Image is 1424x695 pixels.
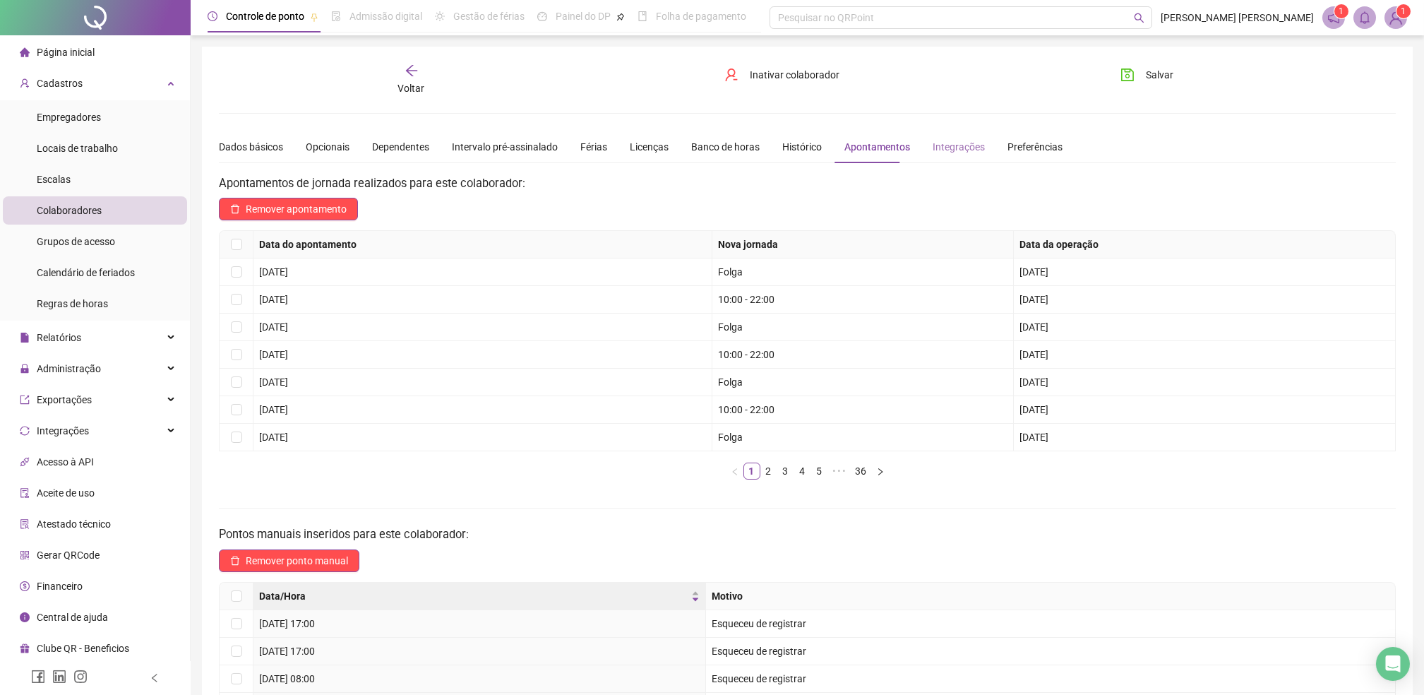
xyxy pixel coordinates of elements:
[872,463,889,480] li: Próxima página
[726,463,743,480] li: Página anterior
[259,294,288,305] span: [DATE]
[760,463,777,480] li: 2
[656,11,746,22] span: Folha de pagamento
[1327,11,1340,24] span: notification
[20,643,30,653] span: gift
[259,618,315,629] span: [DATE] 17:00
[743,463,760,480] li: 1
[37,425,89,436] span: Integrações
[1396,4,1411,18] sup: Atualize o seu contato no menu Meus Dados
[259,266,288,278] span: [DATE]
[37,394,92,405] span: Exportações
[20,364,30,374] span: lock
[20,550,30,560] span: qrcode
[811,463,828,480] li: 5
[37,518,111,530] span: Atestado técnico
[310,13,318,21] span: pushpin
[616,13,625,21] span: pushpin
[349,11,422,22] span: Admissão digital
[37,456,94,468] span: Acesso à API
[537,11,547,21] span: dashboard
[37,643,129,654] span: Clube QR - Beneficios
[230,204,240,214] span: delete
[1134,13,1144,23] span: search
[208,11,217,21] span: clock-circle
[219,174,1396,193] h3: Apontamentos de jornada realizados para este colaborador:
[778,463,794,479] a: 3
[1401,6,1406,16] span: 1
[1019,321,1048,333] span: [DATE]
[1019,266,1048,278] span: [DATE]
[724,68,738,82] span: user-delete
[37,550,100,561] span: Gerar QRCode
[712,369,1015,396] td: Folga
[73,670,88,684] span: instagram
[52,670,66,684] span: linkedin
[1019,294,1048,305] span: [DATE]
[761,463,777,479] a: 2
[37,205,102,216] span: Colaboradores
[1007,139,1063,155] div: Preferências
[37,112,101,123] span: Empregadores
[556,11,611,22] span: Painel do DP
[219,198,358,220] button: Remover apontamento
[37,47,95,58] span: Página inicial
[150,673,160,683] span: left
[712,286,1015,314] td: 10:00 - 22:00
[580,139,607,155] div: Férias
[20,612,30,622] span: info-circle
[714,64,850,86] button: Inativar colaborador
[851,463,872,480] li: 36
[1019,349,1048,360] span: [DATE]
[452,139,558,155] div: Intervalo pré-assinalado
[31,670,45,684] span: facebook
[246,201,347,217] span: Remover apontamento
[405,64,419,78] span: arrow-left
[706,610,1396,638] td: Esqueceu de registrar
[638,11,647,21] span: book
[712,341,1015,369] td: 10:00 - 22:00
[259,646,315,657] span: [DATE] 17:00
[1339,6,1344,16] span: 1
[1146,67,1173,83] span: Salvar
[20,426,30,436] span: sync
[259,588,688,604] span: Data/Hora
[1161,10,1314,25] span: [PERSON_NAME] [PERSON_NAME]
[1334,4,1348,18] sup: 1
[259,432,288,443] span: [DATE]
[398,83,425,94] span: Voltar
[20,457,30,467] span: api
[435,11,445,21] span: sun
[794,463,811,480] li: 4
[20,519,30,529] span: solution
[20,488,30,498] span: audit
[453,11,525,22] span: Gestão de férias
[706,638,1396,665] td: Esqueceu de registrar
[253,231,712,259] th: Data do apontamento
[1120,68,1135,82] span: save
[1014,231,1396,259] th: Data da operação
[630,139,669,155] div: Licenças
[226,11,304,22] span: Controle de ponto
[1376,647,1410,681] div: Open Intercom Messenger
[20,395,30,405] span: export
[230,556,240,566] span: delete
[706,583,1396,610] th: Motivo
[20,47,30,57] span: home
[37,267,135,278] span: Calendário de feriados
[706,665,1396,693] td: Esqueceu de registrar
[37,332,81,343] span: Relatórios
[259,673,315,684] span: [DATE] 08:00
[712,396,1015,424] td: 10:00 - 22:00
[726,463,743,480] button: left
[712,259,1015,286] td: Folga
[219,528,469,541] span: Pontos manuais inseridos para este colaborador:
[844,139,910,155] div: Apontamentos
[259,404,288,415] span: [DATE]
[876,468,885,476] span: right
[1019,376,1048,388] span: [DATE]
[872,463,889,480] button: right
[372,139,429,155] div: Dependentes
[1019,432,1048,443] span: [DATE]
[259,376,288,388] span: [DATE]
